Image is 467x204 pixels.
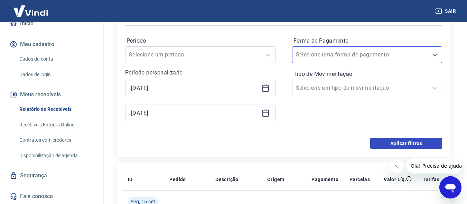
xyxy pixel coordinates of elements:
[131,108,259,118] input: Data final
[434,5,459,18] button: Sair
[423,176,439,183] p: Tarifas
[131,83,259,93] input: Data inicial
[8,189,95,204] a: Fale conosco
[169,176,186,183] p: Pedido
[8,37,95,52] button: Meu cadastro
[8,16,95,31] a: Início
[439,176,461,198] iframe: Botão para abrir a janela de mensagens
[349,176,370,183] p: Parcelas
[384,176,406,183] p: Valor Líq.
[407,158,461,174] iframe: Mensagem da empresa
[17,102,95,116] a: Relatório de Recebíveis
[17,149,95,163] a: Disponibilização de agenda
[8,0,53,21] img: Vindi
[370,138,442,149] button: Aplicar filtros
[215,176,239,183] p: Descrição
[267,176,284,183] p: Origem
[293,37,441,45] label: Forma de Pagamento
[128,176,133,183] p: ID
[4,5,58,10] span: Olá! Precisa de ajuda?
[8,168,95,183] a: Segurança
[17,133,95,147] a: Contratos com credores
[8,87,95,102] button: Meus recebíveis
[17,68,95,82] a: Dados de login
[125,69,275,77] p: Período personalizado
[17,52,95,66] a: Dados da conta
[17,118,95,132] a: Recebíveis Futuros Online
[127,37,274,45] label: Período
[311,176,338,183] p: Pagamento
[293,70,441,78] label: Tipo de Movimentação
[390,160,404,174] iframe: Fechar mensagem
